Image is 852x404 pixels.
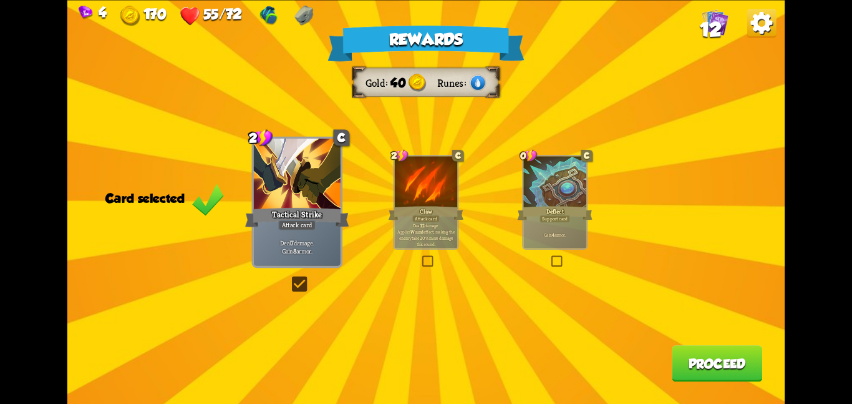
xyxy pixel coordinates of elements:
[517,205,593,222] div: Deflect
[334,129,350,145] div: C
[420,222,424,228] b: 12
[700,19,722,41] span: 12
[520,149,538,162] div: 0
[79,4,106,20] div: Gems
[452,149,464,161] div: C
[396,222,455,247] p: Deal damage. Applies effect, making the enemy take 20% more damage this round.
[249,128,273,146] div: 2
[391,149,409,162] div: 2
[203,6,242,22] span: 55/72
[278,220,316,230] div: Attack card
[105,191,225,205] div: Card selected
[180,6,242,26] div: Health
[702,8,729,38] div: View all the cards in your deck
[120,6,140,26] img: Gold.png
[389,205,464,222] div: Claw
[293,247,296,255] b: 8
[409,74,427,92] img: Gold.png
[79,6,93,19] img: Gem.png
[259,5,279,25] img: Gym Bag - Gain 1 Bonus Damage at the start of the combat.
[192,182,225,216] img: Green_Check_Mark_Icon.png
[294,5,313,25] img: Dragonstone - Raise your max HP by 1 after each combat.
[581,149,593,161] div: C
[747,8,777,37] img: Options_Button.png
[672,345,762,382] button: Proceed
[540,215,570,222] div: Support card
[120,6,167,26] div: Gold
[365,76,390,89] div: Gold
[390,75,405,89] span: 40
[410,228,424,234] b: Wound
[437,76,468,89] div: Runes
[702,8,729,35] img: Cards_Icon.png
[525,231,584,237] p: Gain armor.
[256,238,338,255] p: Deal damage. Gain armor.
[552,231,554,237] b: 4
[180,6,200,26] img: Heart.png
[412,215,440,222] div: Attack card
[291,238,293,247] b: 7
[143,6,167,22] span: 170
[327,25,524,61] div: Rewards
[469,74,487,92] img: Water.png
[245,205,349,229] div: Tactical Strike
